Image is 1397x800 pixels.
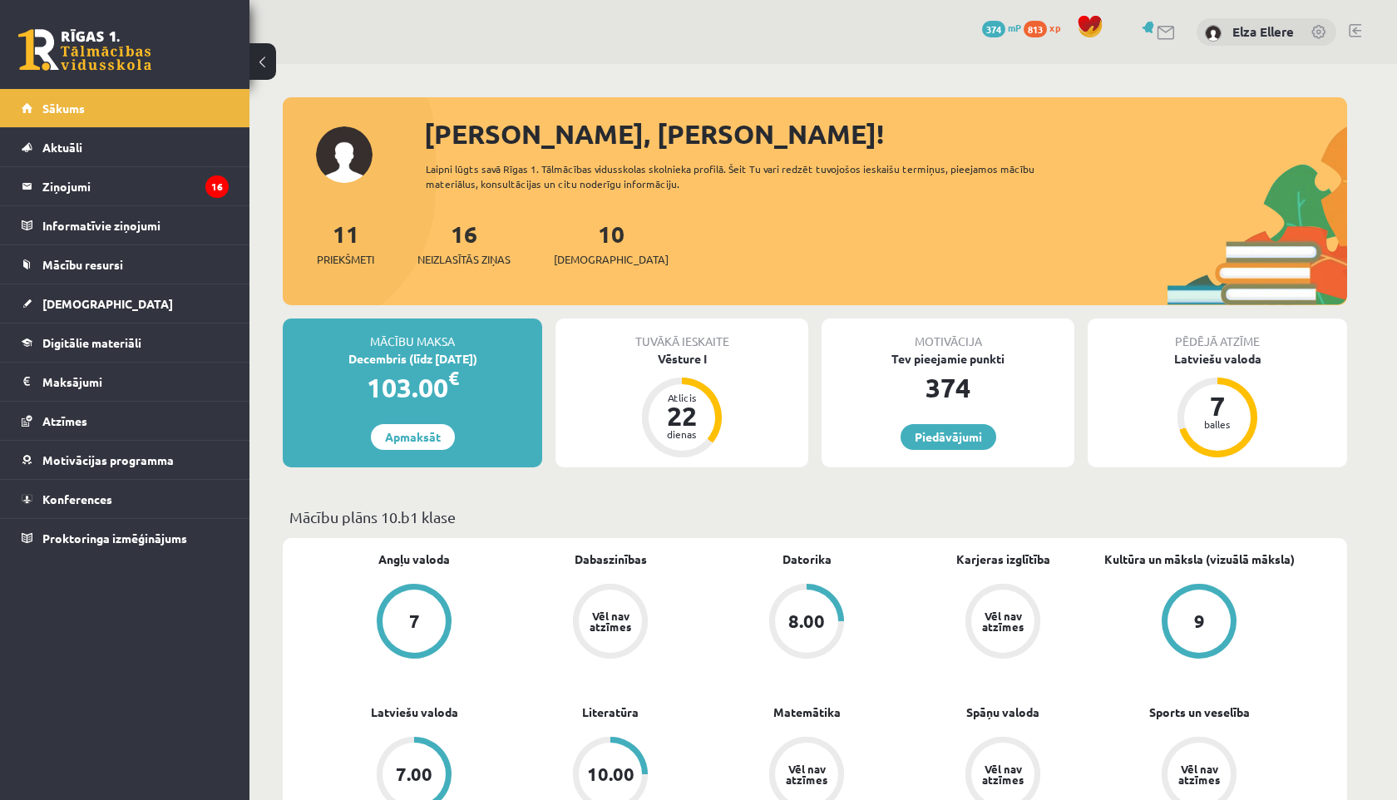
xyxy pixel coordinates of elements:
a: Atzīmes [22,402,229,440]
img: Elza Ellere [1205,25,1222,42]
a: [DEMOGRAPHIC_DATA] [22,284,229,323]
a: Spāņu valoda [966,704,1039,721]
a: 10[DEMOGRAPHIC_DATA] [554,219,669,268]
div: Decembris (līdz [DATE]) [283,350,542,368]
a: 813 xp [1024,21,1069,34]
a: Kultūra un māksla (vizuālā māksla) [1104,551,1295,568]
div: balles [1192,419,1242,429]
div: Vēl nav atzīmes [587,610,634,632]
div: 7.00 [396,765,432,783]
a: Angļu valoda [378,551,450,568]
legend: Ziņojumi [42,167,229,205]
span: [DEMOGRAPHIC_DATA] [42,296,173,311]
a: Dabaszinības [575,551,647,568]
a: Vēl nav atzīmes [905,584,1101,662]
span: mP [1008,21,1021,34]
div: 103.00 [283,368,542,407]
span: xp [1049,21,1060,34]
span: Aktuāli [42,140,82,155]
div: 9 [1194,612,1205,630]
div: Pēdējā atzīme [1088,319,1347,350]
div: 374 [822,368,1074,407]
div: 10.00 [587,765,634,783]
div: Tev pieejamie punkti [822,350,1074,368]
a: Sports un veselība [1149,704,1250,721]
div: Atlicis [657,393,707,402]
div: Latviešu valoda [1088,350,1347,368]
a: Latviešu valoda [371,704,458,721]
span: Konferences [42,491,112,506]
span: [DEMOGRAPHIC_DATA] [554,251,669,268]
div: Motivācija [822,319,1074,350]
a: 374 mP [982,21,1021,34]
p: Mācību plāns 10.b1 klase [289,506,1340,528]
span: Priekšmeti [317,251,374,268]
a: Digitālie materiāli [22,323,229,362]
a: Maksājumi [22,363,229,401]
a: Aktuāli [22,128,229,166]
a: Elza Ellere [1232,23,1294,40]
span: Motivācijas programma [42,452,174,467]
div: Vēl nav atzīmes [783,763,830,785]
a: Konferences [22,480,229,518]
span: Neizlasītās ziņas [417,251,511,268]
div: 8.00 [788,612,825,630]
span: Mācību resursi [42,257,123,272]
span: Sākums [42,101,85,116]
a: Rīgas 1. Tālmācības vidusskola [18,29,151,71]
span: 813 [1024,21,1047,37]
a: 16Neizlasītās ziņas [417,219,511,268]
div: 7 [1192,393,1242,419]
div: Vēl nav atzīmes [980,610,1026,632]
a: Piedāvājumi [901,424,996,450]
a: Vēl nav atzīmes [512,584,708,662]
a: Vēsture I Atlicis 22 dienas [555,350,808,460]
span: Proktoringa izmēģinājums [42,531,187,546]
div: Mācību maksa [283,319,542,350]
i: 16 [205,175,229,198]
a: Latviešu valoda 7 balles [1088,350,1347,460]
a: 11Priekšmeti [317,219,374,268]
a: Sākums [22,89,229,127]
span: € [448,366,459,390]
div: Tuvākā ieskaite [555,319,808,350]
a: 8.00 [708,584,905,662]
a: Matemātika [773,704,841,721]
span: Digitālie materiāli [42,335,141,350]
span: 374 [982,21,1005,37]
a: Informatīvie ziņojumi [22,206,229,244]
a: Datorika [782,551,832,568]
legend: Informatīvie ziņojumi [42,206,229,244]
a: Karjeras izglītība [956,551,1050,568]
span: Atzīmes [42,413,87,428]
a: 9 [1101,584,1297,662]
a: Literatūra [582,704,639,721]
a: Motivācijas programma [22,441,229,479]
a: Mācību resursi [22,245,229,284]
div: dienas [657,429,707,439]
div: Vēl nav atzīmes [1176,763,1222,785]
a: Proktoringa izmēģinājums [22,519,229,557]
a: Ziņojumi16 [22,167,229,205]
div: Vēsture I [555,350,808,368]
div: Vēl nav atzīmes [980,763,1026,785]
a: Apmaksāt [371,424,455,450]
legend: Maksājumi [42,363,229,401]
div: Laipni lūgts savā Rīgas 1. Tālmācības vidusskolas skolnieka profilā. Šeit Tu vari redzēt tuvojošo... [426,161,1064,191]
a: 7 [316,584,512,662]
div: 7 [409,612,420,630]
div: 22 [657,402,707,429]
div: [PERSON_NAME], [PERSON_NAME]! [424,114,1347,154]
